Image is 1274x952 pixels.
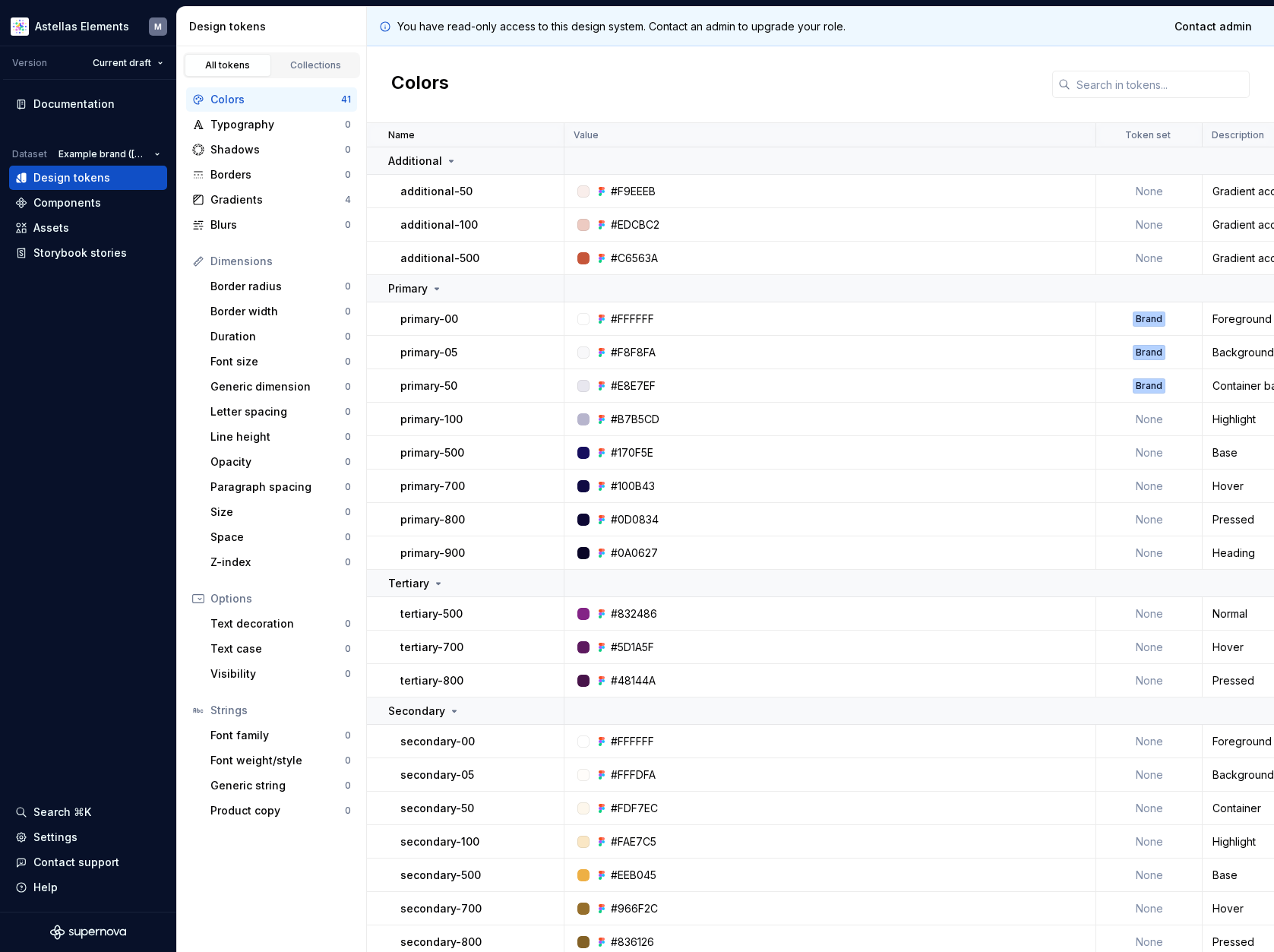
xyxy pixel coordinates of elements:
div: Design tokens [33,170,110,185]
div: #FAE7C5 [611,834,656,849]
a: Font size0 [204,349,357,374]
td: None [1096,664,1203,697]
div: Astellas Elements [35,19,129,34]
div: 0 [345,331,351,343]
p: Tertiary [388,576,429,591]
div: Blurs [210,217,345,232]
td: None [1096,825,1203,859]
p: primary-05 [400,345,457,360]
div: Dimensions [210,254,351,269]
div: Contact support [33,855,119,870]
p: primary-100 [400,412,463,427]
div: M [154,21,162,33]
td: None [1096,208,1203,242]
a: Gradients4 [186,188,357,212]
a: Supernova Logo [50,925,126,940]
div: Strings [210,703,351,718]
a: Duration0 [204,324,357,349]
td: None [1096,242,1203,275]
a: Storybook stories [9,241,167,265]
h2: Colors [391,71,449,98]
a: Contact admin [1165,13,1262,40]
a: Components [9,191,167,215]
a: Border width0 [204,299,357,324]
div: 0 [345,481,351,493]
a: Generic string0 [204,773,357,798]
div: 0 [345,219,351,231]
div: 0 [345,406,351,418]
a: Product copy0 [204,799,357,823]
div: Assets [33,220,69,236]
div: Shadows [210,142,345,157]
div: Size [210,504,345,520]
p: primary-50 [400,378,457,394]
div: #966F2C [611,901,658,916]
div: Visibility [210,666,345,682]
div: Generic string [210,778,345,793]
a: Colors41 [186,87,357,112]
p: secondary-50 [400,801,474,816]
div: Line height [210,429,345,444]
span: Contact admin [1174,19,1252,34]
div: Storybook stories [33,245,127,261]
a: Design tokens [9,166,167,190]
div: #170F5E [611,445,653,460]
div: 0 [345,531,351,543]
div: 0 [345,356,351,368]
div: Font family [210,728,345,743]
a: Font weight/style0 [204,748,357,773]
div: Paragraph spacing [210,479,345,495]
div: #5D1A5F [611,640,654,655]
div: #B7B5CD [611,412,659,427]
p: Additional [388,153,442,169]
div: #48144A [611,673,656,688]
p: additional-500 [400,251,479,266]
a: Opacity0 [204,450,357,474]
p: Name [388,129,415,141]
p: secondary-05 [400,767,474,783]
div: 0 [345,169,351,181]
a: Shadows0 [186,138,357,162]
a: Letter spacing0 [204,400,357,424]
div: Z-index [210,555,345,570]
div: 0 [345,643,351,655]
p: Primary [388,281,428,296]
a: Generic dimension0 [204,375,357,399]
td: None [1096,503,1203,536]
div: Options [210,591,351,606]
a: Line height0 [204,425,357,449]
button: Example brand ([GEOGRAPHIC_DATA]) [52,144,167,165]
div: #EDCBC2 [611,217,659,232]
div: Collections [278,59,354,71]
a: Font family0 [204,723,357,748]
div: Text decoration [210,616,345,631]
div: Borders [210,167,345,182]
div: 0 [345,668,351,680]
td: None [1096,436,1203,470]
div: 41 [341,93,351,106]
td: None [1096,470,1203,503]
p: secondary-500 [400,868,481,883]
a: Text decoration0 [204,612,357,636]
a: Paragraph spacing0 [204,475,357,499]
a: Assets [9,216,167,240]
td: None [1096,175,1203,208]
div: 4 [345,194,351,206]
p: primary-800 [400,512,465,527]
div: 0 [345,381,351,393]
p: tertiary-800 [400,673,463,688]
div: 0 [345,144,351,156]
td: None [1096,792,1203,825]
a: Size0 [204,500,357,524]
button: Help [9,875,167,900]
div: Brand [1133,312,1165,327]
div: #0D0834 [611,512,659,527]
p: Description [1212,129,1264,141]
p: secondary-700 [400,901,482,916]
div: Version [12,57,47,69]
p: You have read-only access to this design system. Contact an admin to upgrade your role. [397,19,846,34]
div: Duration [210,329,345,344]
div: Opacity [210,454,345,470]
div: Letter spacing [210,404,345,419]
div: 0 [345,754,351,767]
